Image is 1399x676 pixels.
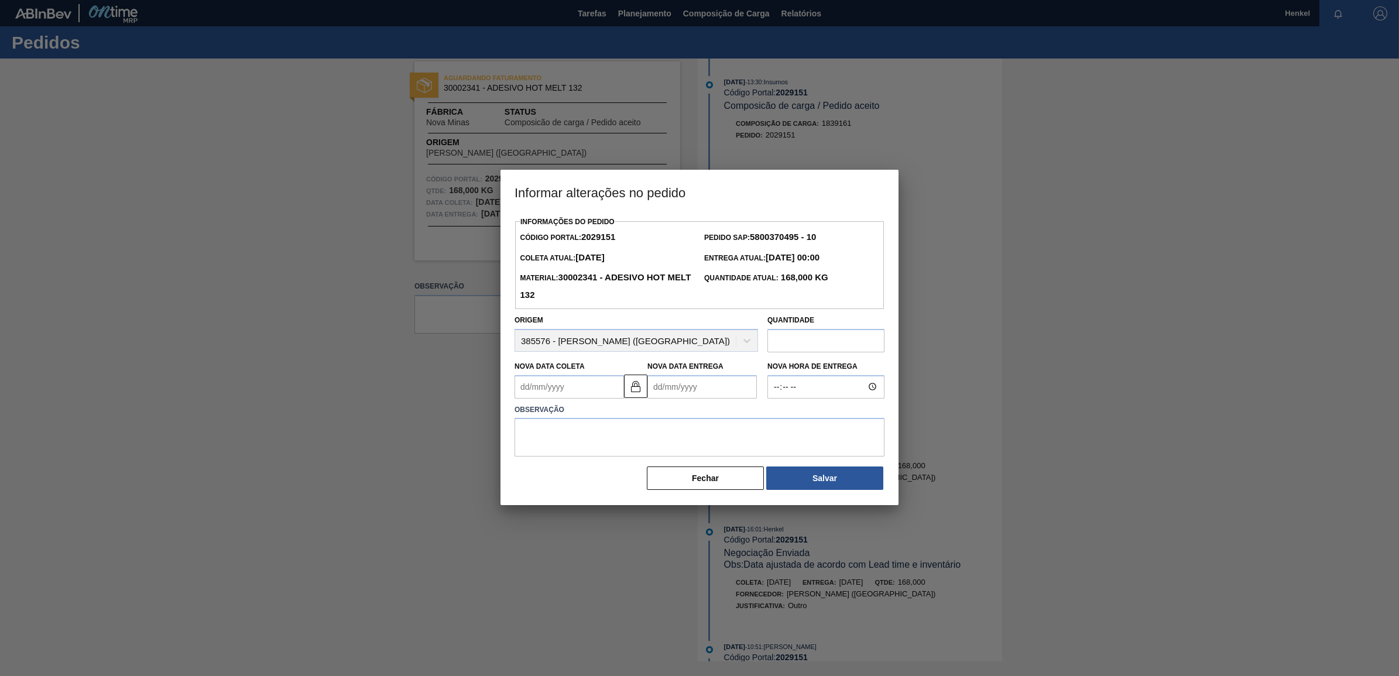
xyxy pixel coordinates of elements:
[515,375,624,399] input: dd/mm/yyyy
[520,272,691,300] strong: 30002341 - ADESIVO HOT MELT 132
[520,254,604,262] span: Coleta Atual:
[647,362,723,370] label: Nova Data Entrega
[767,316,814,324] label: Quantidade
[766,466,883,490] button: Salvar
[704,234,816,242] span: Pedido SAP:
[515,362,585,370] label: Nova Data Coleta
[515,316,543,324] label: Origem
[647,466,764,490] button: Fechar
[520,234,615,242] span: Código Portal:
[575,252,605,262] strong: [DATE]
[515,402,884,418] label: Observação
[766,252,819,262] strong: [DATE] 00:00
[704,254,819,262] span: Entrega Atual:
[500,170,899,214] h3: Informar alterações no pedido
[624,375,647,398] button: locked
[779,272,828,282] strong: 168,000 KG
[704,274,828,282] span: Quantidade Atual:
[520,218,615,226] label: Informações do Pedido
[767,358,884,375] label: Nova Hora de Entrega
[581,232,615,242] strong: 2029151
[647,375,757,399] input: dd/mm/yyyy
[750,232,816,242] strong: 5800370495 - 10
[520,274,691,300] span: Material:
[629,379,643,393] img: locked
